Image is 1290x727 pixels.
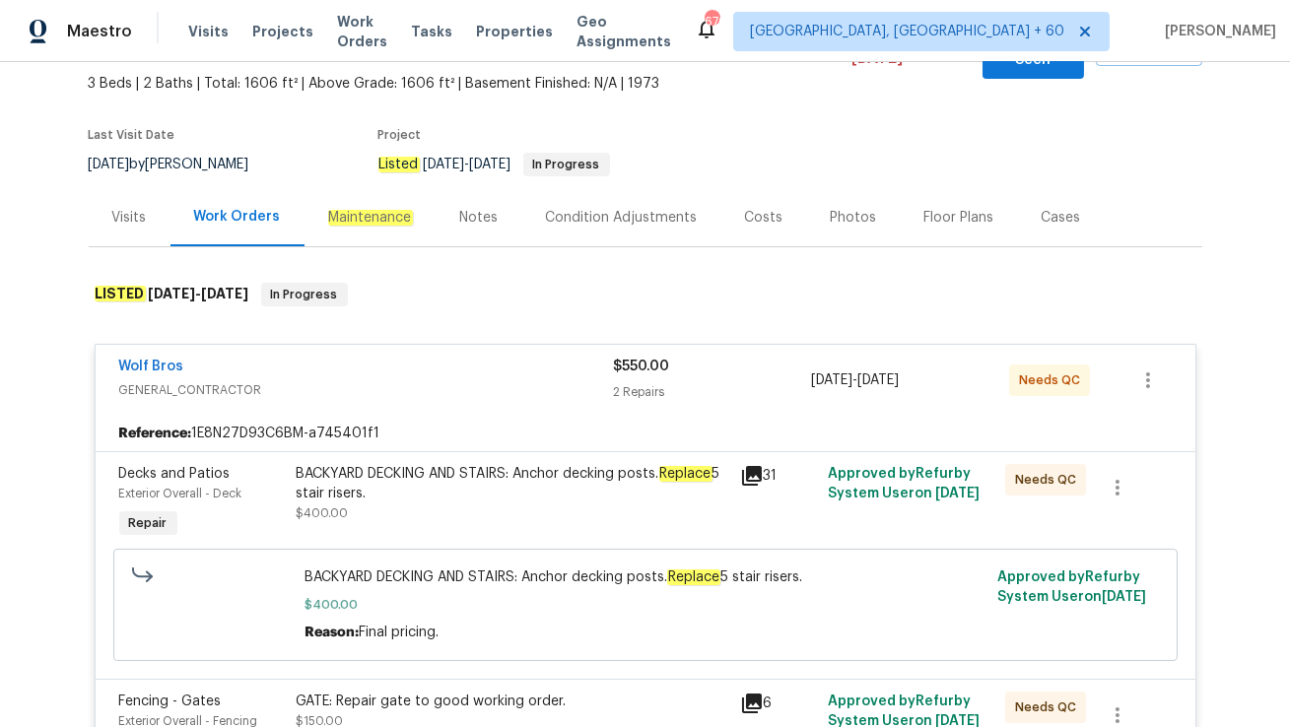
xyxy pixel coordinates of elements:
[667,569,720,585] em: Replace
[378,157,420,172] em: Listed
[89,263,1202,326] div: LISTED [DATE]-[DATE]In Progress
[149,287,249,300] span: -
[828,467,980,500] span: Approved by Refurby System User on
[305,595,985,615] span: $400.00
[935,487,980,500] span: [DATE]
[95,286,146,301] em: LISTED
[525,159,608,170] span: In Progress
[831,208,877,228] div: Photos
[297,507,349,519] span: $400.00
[924,208,994,228] div: Floor Plans
[1019,370,1088,390] span: Needs QC
[1042,208,1081,228] div: Cases
[378,129,422,141] span: Project
[470,158,511,171] span: [DATE]
[705,12,718,32] div: 670
[67,22,132,41] span: Maestro
[424,158,511,171] span: -
[424,158,465,171] span: [DATE]
[119,467,231,481] span: Decks and Patios
[740,464,817,488] div: 31
[119,488,242,499] span: Exterior Overall - Deck
[119,380,614,400] span: GENERAL_CONTRACTOR
[577,12,671,51] span: Geo Assignments
[476,22,553,41] span: Properties
[1015,697,1084,717] span: Needs QC
[188,22,229,41] span: Visits
[89,74,817,94] span: 3 Beds | 2 Baths | Total: 1606 ft² | Above Grade: 1606 ft² | Basement Finished: N/A | 1973
[857,373,899,387] span: [DATE]
[297,464,728,503] div: BACKYARD DECKING AND STAIRS: Anchor decking posts. 5 stair risers.
[811,370,899,390] span: -
[337,12,387,51] span: Work Orders
[546,208,698,228] div: Condition Adjustments
[750,22,1064,41] span: [GEOGRAPHIC_DATA], [GEOGRAPHIC_DATA] + 60
[305,567,985,587] span: BACKYARD DECKING AND STAIRS: Anchor decking posts. 5 stair risers.
[659,466,713,482] em: Replace
[811,373,852,387] span: [DATE]
[359,626,439,639] span: Final pricing.
[194,207,281,227] div: Work Orders
[89,153,273,176] div: by [PERSON_NAME]
[96,416,1195,451] div: 1E8N27D93C6BM-a745401f1
[89,158,130,171] span: [DATE]
[297,715,344,727] span: $150.00
[121,513,175,533] span: Repair
[202,287,249,300] span: [DATE]
[997,570,1146,604] span: Approved by Refurby System User on
[411,25,452,38] span: Tasks
[460,208,499,228] div: Notes
[614,382,812,402] div: 2 Repairs
[1102,590,1146,604] span: [DATE]
[740,692,817,715] div: 6
[745,208,783,228] div: Costs
[119,360,184,373] a: Wolf Bros
[1015,470,1084,490] span: Needs QC
[89,129,175,141] span: Last Visit Date
[119,424,192,443] b: Reference:
[297,692,728,711] div: GATE: Repair gate to good working order.
[1157,22,1276,41] span: [PERSON_NAME]
[328,210,413,226] em: Maintenance
[305,626,359,639] span: Reason:
[614,360,670,373] span: $550.00
[252,22,313,41] span: Projects
[119,715,258,727] span: Exterior Overall - Fencing
[149,287,196,300] span: [DATE]
[263,285,346,304] span: In Progress
[119,694,222,708] span: Fencing - Gates
[112,208,147,228] div: Visits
